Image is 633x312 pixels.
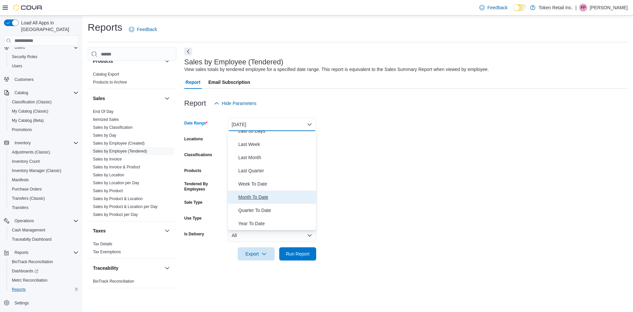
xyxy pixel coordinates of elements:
[238,220,314,227] span: Year To Date
[1,88,81,97] button: Catalog
[9,258,56,266] a: BioTrack Reconciliation
[12,249,78,257] span: Reports
[15,250,28,255] span: Reports
[9,176,31,184] a: Manifests
[208,76,250,89] span: Email Subscription
[137,26,157,33] span: Feedback
[12,177,29,183] span: Manifests
[9,185,45,193] a: Purchase Orders
[539,4,573,12] p: Token Retail Inc.
[575,4,577,12] p: |
[184,216,201,221] label: Use Type
[7,276,81,285] button: Metrc Reconciliation
[1,43,81,52] button: Users
[15,218,34,224] span: Operations
[93,227,162,234] button: Taxes
[93,242,112,246] a: Tax Details
[12,168,61,173] span: Inventory Manager (Classic)
[12,278,47,283] span: Metrc Reconciliation
[93,125,133,130] a: Sales by Classification
[7,194,81,203] button: Transfers (Classic)
[93,204,158,209] a: Sales by Product & Location per Day
[93,133,116,138] span: Sales by Day
[184,152,212,157] label: Classifications
[93,181,139,185] a: Sales by Location per Day
[9,267,78,275] span: Dashboards
[12,196,45,201] span: Transfers (Classic)
[163,227,171,235] button: Taxes
[15,140,31,146] span: Inventory
[9,53,78,61] span: Security Roles
[93,109,113,114] a: End Of Day
[238,180,314,188] span: Week To Date
[93,279,134,284] span: BioTrack Reconciliation
[93,265,162,271] button: Traceability
[12,187,42,192] span: Purchase Orders
[93,133,116,138] a: Sales by Day
[13,4,43,11] img: Cova
[93,117,119,122] span: Itemized Sales
[9,62,25,70] a: Users
[9,258,78,266] span: BioTrack Reconciliation
[184,136,203,142] label: Locations
[9,276,78,284] span: Metrc Reconciliation
[9,235,54,243] a: Traceabilty Dashboard
[163,94,171,102] button: Sales
[93,72,119,77] span: Catalog Export
[12,268,38,274] span: Dashboards
[12,109,48,114] span: My Catalog (Classic)
[186,76,200,89] span: Report
[9,226,48,234] a: Cash Management
[9,148,53,156] a: Adjustments (Classic)
[12,118,44,123] span: My Catalog (Beta)
[93,149,147,154] span: Sales by Employee (Tendered)
[93,173,124,177] a: Sales by Location
[228,131,316,230] div: Select listbox
[242,247,271,260] span: Export
[163,264,171,272] button: Traceability
[9,226,78,234] span: Cash Management
[93,95,162,102] button: Sales
[93,189,123,193] a: Sales by Product
[88,240,176,259] div: Taxes
[238,154,314,161] span: Last Month
[7,148,81,157] button: Adjustments (Classic)
[184,58,284,66] h3: Sales by Employee (Tendered)
[126,23,160,36] a: Feedback
[7,116,81,125] button: My Catalog (Beta)
[7,97,81,107] button: Classification (Classic)
[1,248,81,257] button: Reports
[12,44,78,52] span: Users
[12,76,36,84] a: Customers
[93,165,140,169] a: Sales by Invoice & Product
[93,80,127,85] span: Products to Archive
[238,193,314,201] span: Month To Date
[7,52,81,61] button: Security Roles
[9,194,78,202] span: Transfers (Classic)
[7,185,81,194] button: Purchase Orders
[93,149,147,154] a: Sales by Employee (Tendered)
[9,194,47,202] a: Transfers (Classic)
[93,141,145,146] a: Sales by Employee (Created)
[9,176,78,184] span: Manifests
[7,257,81,266] button: BioTrack Reconciliation
[9,53,40,61] a: Security Roles
[93,196,143,201] span: Sales by Product & Location
[228,229,316,242] button: All
[222,100,256,107] span: Hide Parameters
[513,4,527,11] input: Dark Mode
[9,204,31,212] a: Transfers
[7,203,81,212] button: Transfers
[93,58,162,64] button: Products
[93,156,122,162] span: Sales by Invoice
[579,4,587,12] div: Fetima Perkins
[1,216,81,225] button: Operations
[9,126,78,134] span: Promotions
